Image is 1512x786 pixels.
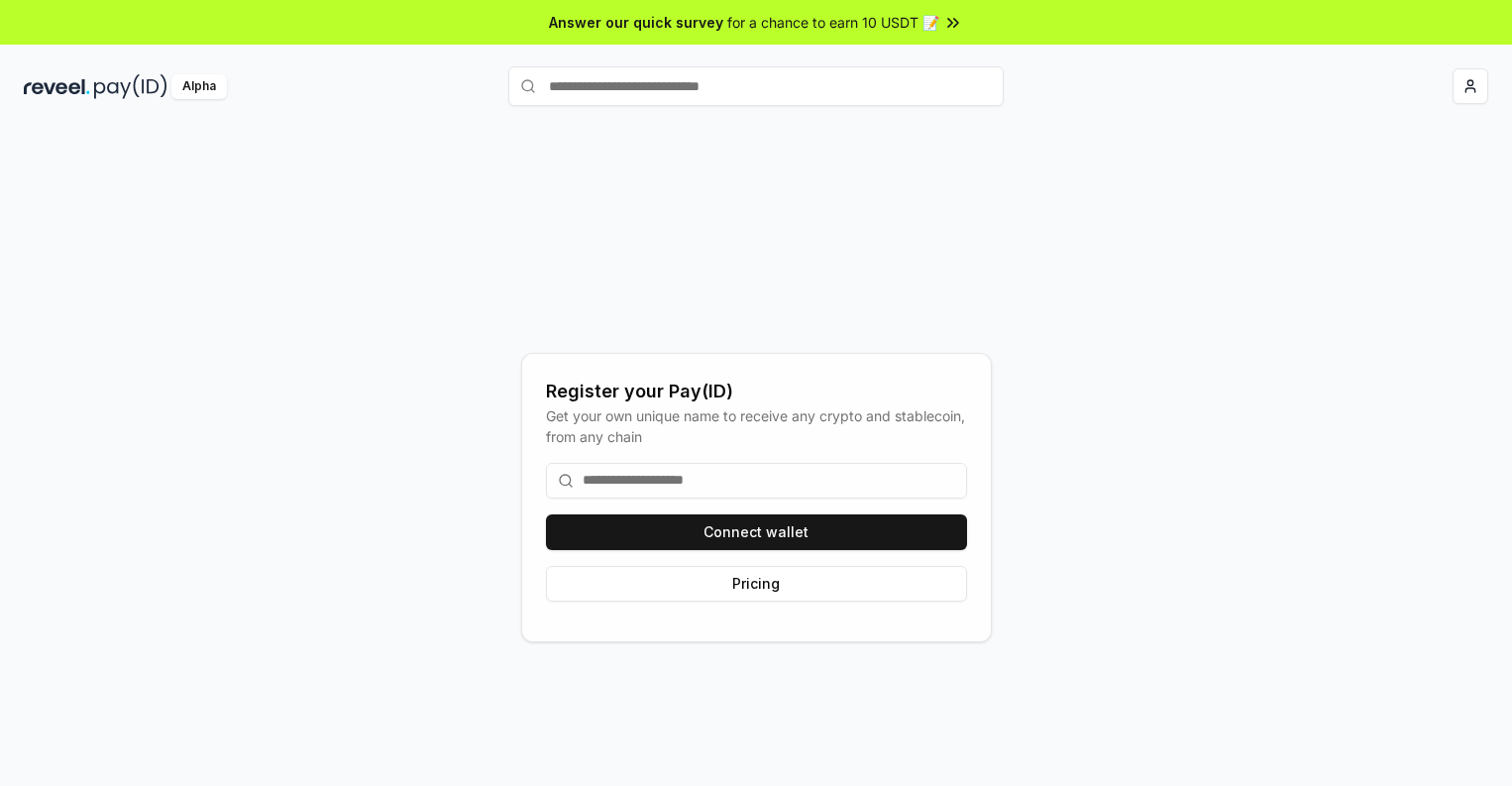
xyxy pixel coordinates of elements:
div: Alpha [171,74,227,99]
button: Connect wallet [546,514,967,550]
img: pay_id [94,74,167,99]
img: reveel_dark [24,74,90,99]
div: Register your Pay(ID) [546,378,967,405]
span: for a chance to earn 10 USDT 📝 [727,12,939,33]
span: Answer our quick survey [549,12,723,33]
div: Get your own unique name to receive any crypto and stablecoin, from any chain [546,405,967,447]
button: Pricing [546,566,967,602]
